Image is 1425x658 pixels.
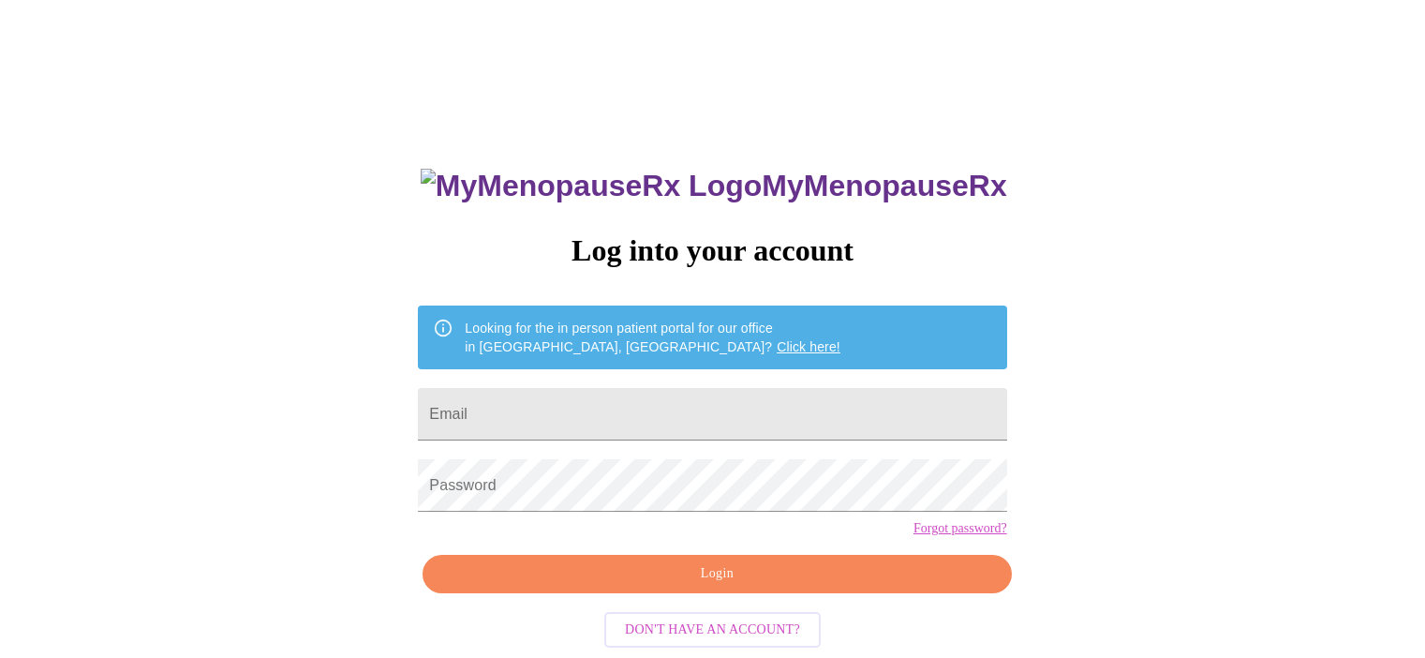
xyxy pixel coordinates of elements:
h3: Log into your account [418,233,1006,268]
a: Click here! [777,339,840,354]
a: Don't have an account? [600,621,825,636]
img: MyMenopauseRx Logo [421,169,762,203]
button: Login [423,555,1011,593]
h3: MyMenopauseRx [421,169,1007,203]
div: Looking for the in person patient portal for our office in [GEOGRAPHIC_DATA], [GEOGRAPHIC_DATA]? [465,311,840,364]
button: Don't have an account? [604,612,821,649]
span: Login [444,562,989,586]
a: Forgot password? [913,521,1007,536]
span: Don't have an account? [625,619,800,642]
